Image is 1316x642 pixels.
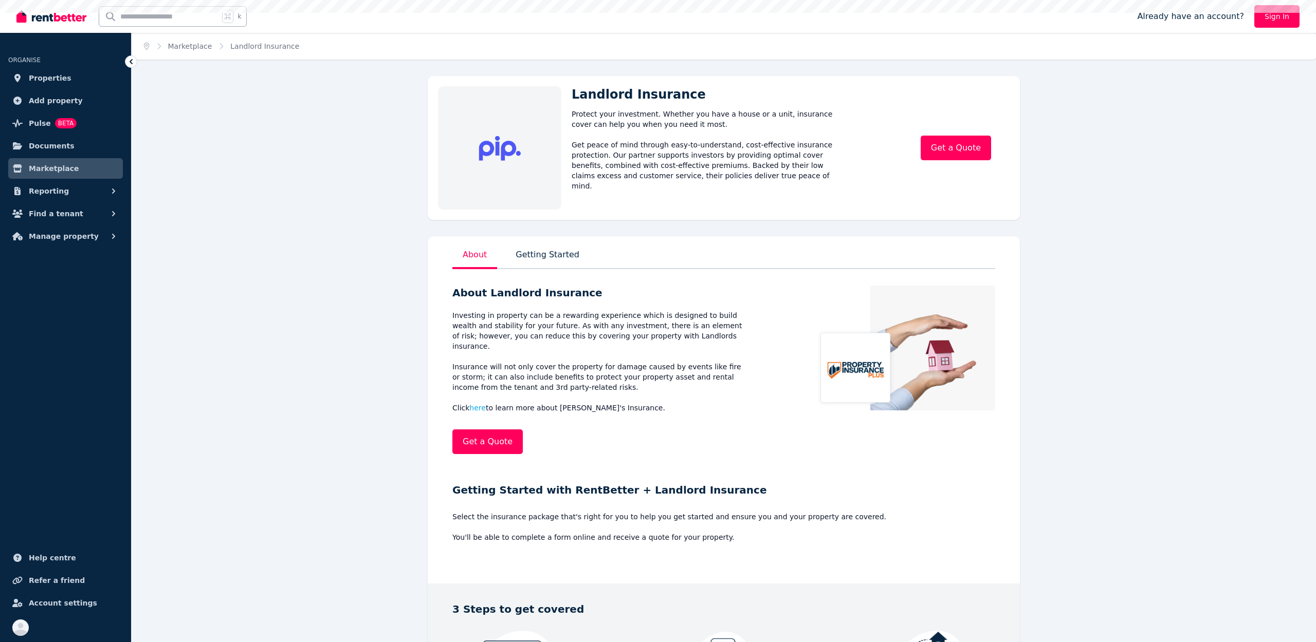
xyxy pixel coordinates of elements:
[29,207,83,220] span: Find a tenant
[8,547,123,568] a: Help centre
[8,56,41,64] span: ORGANISE
[814,286,995,410] img: Landlord Insurance
[572,109,835,191] p: Protect your investment. Whether you have a house or a unit, insurance cover can help you when yo...
[8,158,123,179] a: Marketplace
[8,226,123,247] button: Manage property
[1254,5,1300,28] a: Sign In
[469,404,486,412] a: here
[452,483,995,497] p: Getting Started with RentBetter + Landlord Insurance
[29,117,51,129] span: Pulse
[8,203,123,224] button: Find a tenant
[29,162,79,175] span: Marketplace
[8,113,123,134] a: PulseBETA
[168,42,212,50] a: Marketplace
[55,118,77,128] span: BETA
[1137,10,1244,23] span: Already have an account?
[29,185,69,197] span: Reporting
[29,574,85,587] span: Refer a friend
[8,593,123,613] a: Account settings
[16,9,86,24] img: RentBetter
[29,597,97,609] span: Account settings
[452,247,497,269] p: About
[572,86,835,103] h1: Landlord Insurance
[452,310,748,413] p: Investing in property can be a rewarding experience which is designed to build wealth and stabili...
[237,12,241,21] span: k
[8,90,123,111] a: Add property
[29,140,75,152] span: Documents
[8,68,123,88] a: Properties
[8,136,123,156] a: Documents
[29,230,99,242] span: Manage property
[8,570,123,591] a: Refer a friend
[29,552,76,564] span: Help centre
[29,72,71,84] span: Properties
[132,33,312,60] nav: Breadcrumb
[514,247,581,269] p: Getting Started
[479,136,521,161] img: Landlord Insurance
[452,286,748,300] h5: About Landlord Insurance
[8,181,123,201] button: Reporting
[452,429,523,454] a: Get a Quote
[29,95,83,107] span: Add property
[452,512,995,542] p: Select the insurance package that's right for you to help you get started and ensure you and your...
[452,602,995,616] p: 3 Steps to get covered
[230,41,299,51] span: Landlord Insurance
[921,136,991,160] a: Get a Quote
